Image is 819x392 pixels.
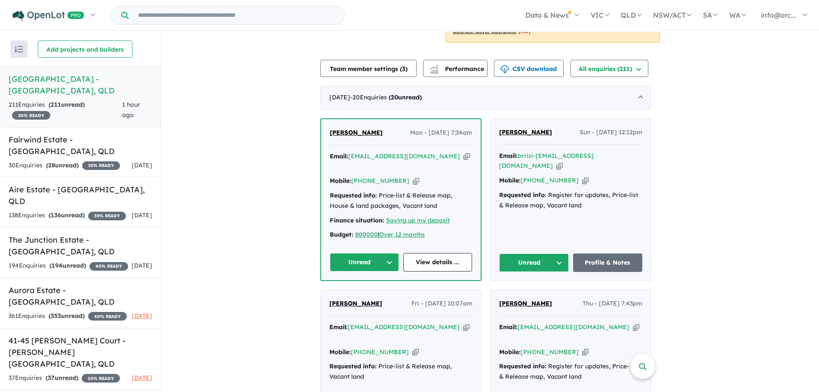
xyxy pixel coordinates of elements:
span: 28 [48,161,55,169]
button: Copy [413,176,419,185]
div: 138 Enquir ies [9,210,126,221]
strong: Email: [499,152,518,160]
span: 136 [51,211,61,219]
div: Register for updates, Price-list & Release map, Vacant land [499,361,642,382]
strong: Email: [330,152,348,160]
button: Unread [499,253,569,272]
a: [PHONE_NUMBER] [521,176,579,184]
a: [EMAIL_ADDRESS][DOMAIN_NAME] [518,323,629,331]
span: [DATE] [132,211,152,219]
strong: ( unread) [389,93,422,101]
u: OpenLot Buyer Cashback [453,28,516,34]
img: download icon [500,65,509,74]
button: Copy [582,176,589,185]
span: 353 [51,312,61,320]
span: [PERSON_NAME] [329,299,382,307]
span: [No] [518,28,531,34]
strong: ( unread) [49,312,85,320]
span: 30 % READY [12,111,50,120]
div: | [330,230,472,240]
span: 10 % READY [82,374,120,383]
div: 361 Enquir ies [9,311,127,321]
strong: Mobile: [330,177,351,185]
h5: [GEOGRAPHIC_DATA] - [GEOGRAPHIC_DATA] , QLD [9,73,152,96]
span: [DATE] [132,374,152,382]
span: 40 % READY [89,262,128,271]
span: [PERSON_NAME] [499,128,552,136]
strong: Requested info: [499,362,546,370]
div: 30 Enquir ies [9,161,120,171]
a: [PERSON_NAME] [499,299,552,309]
strong: ( unread) [49,211,85,219]
a: [PERSON_NAME] [330,128,383,138]
a: brrizi-[EMAIL_ADDRESS][DOMAIN_NAME] [499,152,594,170]
strong: Requested info: [329,362,377,370]
strong: ( unread) [46,161,79,169]
span: - 20 Enquir ies [350,93,422,101]
img: sort.svg [15,46,23,52]
a: View details ... [403,253,472,272]
span: [PERSON_NAME] [499,299,552,307]
span: Thu - [DATE] 7:43pm [583,299,642,309]
img: line-chart.svg [430,65,438,70]
div: Price-list & Release map, House & land packages, Vacant land [330,191,472,211]
span: Performance [431,65,484,73]
strong: Mobile: [329,348,351,356]
span: [PERSON_NAME] [330,129,383,136]
button: Add projects and builders [38,40,132,58]
button: All enquiries (211) [571,60,648,77]
h5: 41-45 [PERSON_NAME] Court - [PERSON_NAME][GEOGRAPHIC_DATA] , QLD [9,335,152,370]
a: [PHONE_NUMBER] [521,348,579,356]
img: Openlot PRO Logo White [12,10,84,21]
div: [DATE] [320,86,651,110]
span: 35 % READY [82,161,120,170]
a: [EMAIL_ADDRESS][DOMAIN_NAME] [348,323,460,331]
a: [PHONE_NUMBER] [351,348,409,356]
a: [PHONE_NUMBER] [351,177,409,185]
button: Copy [556,161,563,170]
span: Fri - [DATE] 10:07am [411,299,472,309]
span: 3 [402,65,405,73]
button: Copy [633,323,639,332]
strong: ( unread) [49,101,85,108]
button: Unread [330,253,399,272]
strong: Mobile: [499,176,521,184]
h5: The Junction Estate - [GEOGRAPHIC_DATA] , QLD [9,234,152,257]
a: Profile & Notes [573,253,643,272]
strong: Finance situation: [330,216,384,224]
strong: Budget: [330,231,353,238]
span: 37 [48,374,55,382]
h5: Fairwind Estate - [GEOGRAPHIC_DATA] , QLD [9,134,152,157]
img: bar-chart.svg [430,68,439,73]
span: [DATE] [132,312,152,320]
a: [PERSON_NAME] [499,127,552,138]
span: 211 [51,101,61,108]
span: info@orc... [761,11,796,19]
strong: Requested info: [330,191,377,199]
a: 800000 [355,231,378,238]
span: 1 hour ago [122,101,140,119]
span: 194 [52,262,62,269]
button: Performance [423,60,488,77]
span: 35 % READY [88,212,126,220]
span: 20 [391,93,398,101]
div: 37 Enquir ies [9,373,120,383]
strong: ( unread) [46,374,78,382]
strong: ( unread) [49,262,86,269]
div: 194 Enquir ies [9,261,128,271]
h5: Aire Estate - [GEOGRAPHIC_DATA] , QLD [9,184,152,207]
a: [PERSON_NAME] [329,299,382,309]
a: [EMAIL_ADDRESS][DOMAIN_NAME] [348,152,460,160]
div: Price-list & Release map, Vacant land [329,361,472,382]
span: [DATE] [132,161,152,169]
button: Copy [463,323,469,332]
a: Saving up my deposit [386,216,450,224]
span: Sun - [DATE] 12:12pm [580,127,642,138]
h5: Aurora Estate - [GEOGRAPHIC_DATA] , QLD [9,284,152,308]
button: Copy [582,348,589,357]
strong: Email: [329,323,348,331]
a: Over 12 months [379,231,425,238]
